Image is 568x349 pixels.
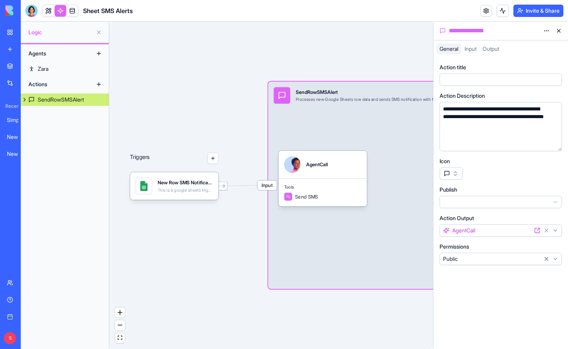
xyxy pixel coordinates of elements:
div: New Row SMS NotificationTriggerThis is a google sheets trigger set [130,172,218,200]
button: zoom out [115,320,125,331]
div: Agents [25,47,86,60]
div: SendRowSMSAlert [296,89,495,95]
label: Publish [440,186,457,194]
div: InputSendRowSMSAlertProcesses new Google Sheets row data and sends SMS notification with formatte... [268,82,539,289]
div: This is a google sheets trigger set [158,187,213,193]
h1: Sheet SMS Alerts [83,6,133,15]
div: New App [7,150,28,158]
div: Actions [25,78,86,90]
a: Zara [21,63,109,75]
button: fit view [115,333,125,343]
div: Simple Todo List [7,116,28,124]
div: SendRowSMSAlert [38,96,84,104]
label: Permissions [440,243,469,250]
button: Invite & Share [513,5,563,17]
span: Input [465,45,476,52]
label: Action Description [440,92,485,100]
label: Action title [440,63,466,71]
a: Simple Todo List [2,112,33,128]
span: Send SMS [295,193,318,200]
div: AgentCallToolsSend SMS [278,151,367,207]
span: Output [483,45,499,52]
span: Recent [2,103,18,109]
label: Icon [440,157,450,165]
p: Triggers [130,153,150,164]
div: New Row SMS NotificationTrigger [158,179,213,186]
a: SendRowSMSAlert [21,94,109,106]
a: New App [2,129,33,145]
button: zoom in [115,307,125,318]
div: Zara [38,65,48,73]
span: Input [258,180,277,190]
img: logo [5,5,53,16]
div: New App [7,133,28,141]
span: S [4,332,16,344]
span: General [440,45,458,52]
label: Action Output [440,214,474,222]
a: New App [2,146,33,162]
g: Edge from 689b8dd331fe71d1df632f5d to 689b8dcb31fe71d1df632ee0 [220,185,267,186]
span: Tools [284,184,361,190]
div: Processes new Google Sheets row data and sends SMS notification with formatted row content to the... [296,97,495,102]
div: AgentCall [306,161,328,168]
div: Triggers [130,131,218,200]
span: Logic [28,28,93,36]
